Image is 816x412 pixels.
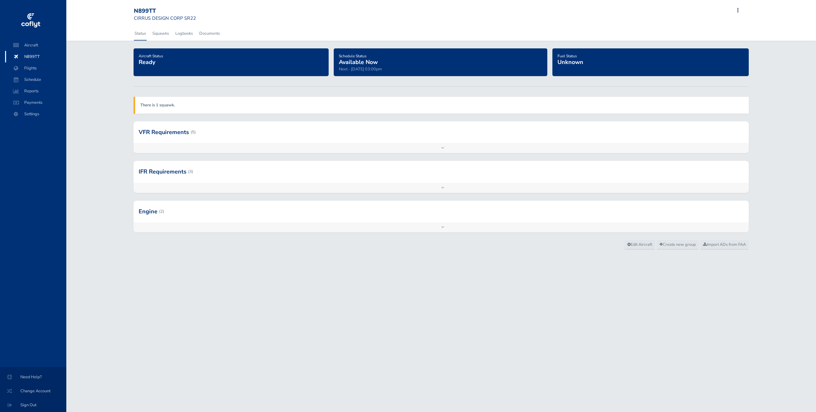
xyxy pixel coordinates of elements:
[8,385,59,397] span: Change Account
[339,58,378,66] span: Available Now
[8,399,59,411] span: Sign Out
[199,26,221,40] a: Documents
[139,58,155,66] span: Ready
[659,242,696,247] span: Create new group
[152,26,170,40] a: Squawks
[134,26,147,40] a: Status
[8,371,59,383] span: Need Help?
[134,15,196,21] small: CIRRUS DESIGN CORP SR22
[557,58,583,66] span: Unknown
[11,85,60,97] span: Reports
[339,66,382,72] span: Next - [DATE] 03:00pm
[627,242,652,247] span: Edit Aircraft
[134,8,196,15] div: N899TT
[175,26,193,40] a: Logbooks
[139,53,163,59] span: Aircraft Status
[11,108,60,120] span: Settings
[339,52,378,66] a: Schedule StatusAvailable Now
[11,51,60,62] span: N899TT
[339,53,367,59] span: Schedule Status
[140,102,175,108] a: There is 1 squawk.
[700,240,749,250] a: Import ADs from FAA
[624,240,655,250] a: Edit Aircraft
[20,11,41,30] img: coflyt logo
[11,97,60,108] span: Payments
[657,240,699,250] a: Create new group
[557,53,577,59] span: Fuel Status
[11,39,60,51] span: Aircraft
[11,74,60,85] span: Schedule
[703,242,746,247] span: Import ADs from FAA
[11,62,60,74] span: Flights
